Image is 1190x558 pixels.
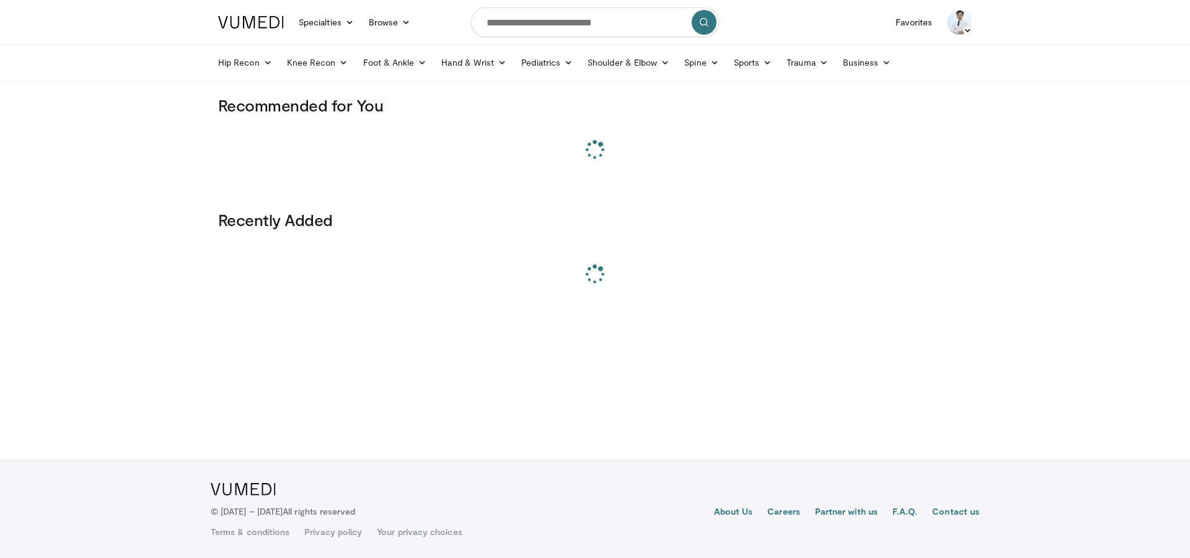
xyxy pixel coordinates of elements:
input: Search topics, interventions [471,7,719,37]
span: All rights reserved [283,506,355,517]
a: Partner with us [815,505,878,520]
a: Business [835,50,899,75]
a: Trauma [779,50,835,75]
a: Privacy policy [304,526,362,538]
a: Knee Recon [280,50,356,75]
a: Careers [767,505,800,520]
a: Hip Recon [211,50,280,75]
a: Contact us [932,505,979,520]
h3: Recently Added [218,210,972,230]
a: Hand & Wrist [434,50,514,75]
a: Your privacy choices [377,526,462,538]
img: VuMedi Logo [218,16,284,28]
a: Shoulder & Elbow [580,50,677,75]
a: Specialties [291,10,361,35]
a: Pediatrics [514,50,580,75]
img: VuMedi Logo [211,483,276,495]
h3: Recommended for You [218,95,972,115]
a: Spine [677,50,726,75]
a: Favorites [888,10,940,35]
a: About Us [714,505,753,520]
a: F.A.Q. [892,505,917,520]
a: Browse [361,10,418,35]
p: © [DATE] – [DATE] [211,505,356,518]
a: Terms & conditions [211,526,289,538]
img: Avatar [947,10,972,35]
a: Sports [726,50,780,75]
a: Foot & Ankle [356,50,434,75]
